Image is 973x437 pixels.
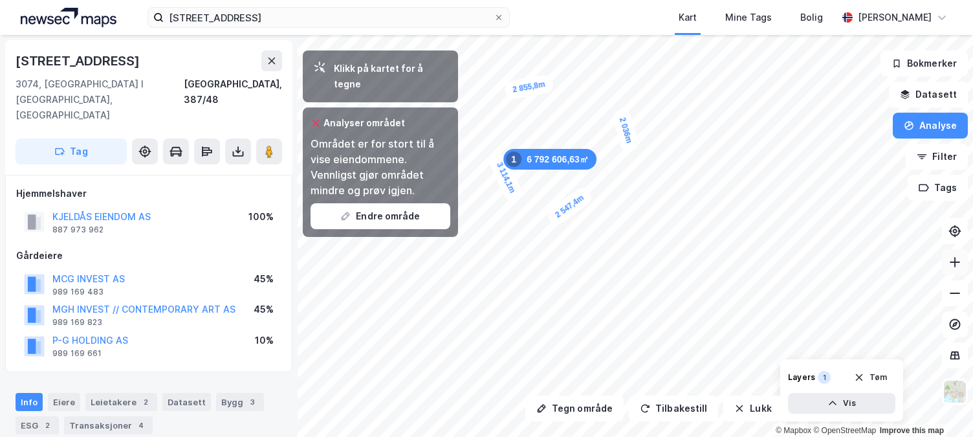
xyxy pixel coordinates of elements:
a: OpenStreetMap [813,426,876,435]
div: 887 973 962 [52,225,104,235]
div: Analyser området [323,115,405,131]
div: Hjemmelshaver [16,186,281,201]
img: logo.a4113a55bc3d86da70a041830d287a7e.svg [21,8,116,27]
div: 989 169 661 [52,348,102,359]
div: 2 [41,419,54,432]
div: Datasett [162,393,211,411]
div: Kart [679,10,697,25]
button: Tøm [846,367,895,388]
div: [GEOGRAPHIC_DATA], 387/48 [184,76,282,123]
div: Bygg [216,393,264,411]
a: Improve this map [880,426,944,435]
div: 100% [248,209,274,225]
div: Leietakere [85,393,157,411]
div: [STREET_ADDRESS] [16,50,142,71]
a: Mapbox [776,426,811,435]
div: 45% [254,271,274,287]
div: 989 169 483 [52,287,104,297]
button: Endre område [311,203,450,229]
div: 1 [818,371,831,384]
button: Datasett [889,82,968,107]
iframe: Chat Widget [908,375,973,437]
div: Map marker [503,149,596,170]
div: 1 [506,151,521,167]
button: Bokmerker [880,50,968,76]
div: Map marker [503,74,554,100]
div: 989 169 823 [52,317,102,328]
button: Tag [16,139,127,164]
button: Tilbakestill [629,396,718,421]
div: Gårdeiere [16,248,281,263]
button: Tags [908,175,968,201]
input: Søk på adresse, matrikkel, gårdeiere, leietakere eller personer [164,8,494,27]
button: Filter [906,144,968,170]
div: Layers [788,372,815,383]
div: 2 [139,396,152,409]
div: Map marker [487,152,524,204]
div: 10% [255,333,274,348]
div: Info [16,393,43,411]
div: 3 [246,396,259,409]
div: Eiere [48,393,80,411]
div: ESG [16,416,59,434]
div: Klikk på kartet for å tegne [334,61,448,92]
button: Tegn område [525,396,624,421]
div: Bolig [800,10,823,25]
button: Lukk [723,396,782,421]
button: Analyse [893,113,968,139]
div: 45% [254,302,274,317]
div: 3074, [GEOGRAPHIC_DATA] I [GEOGRAPHIC_DATA], [GEOGRAPHIC_DATA] [16,76,184,123]
div: Mine Tags [725,10,772,25]
div: 4 [135,419,148,432]
div: Map marker [545,185,595,228]
div: Området er for stort til å vise eiendommene. Vennligst gjør området mindre og prøv igjen. [311,136,450,198]
div: Transaksjoner [64,416,153,434]
div: [PERSON_NAME] [858,10,932,25]
button: Vis [788,393,895,414]
div: Map marker [611,107,640,153]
